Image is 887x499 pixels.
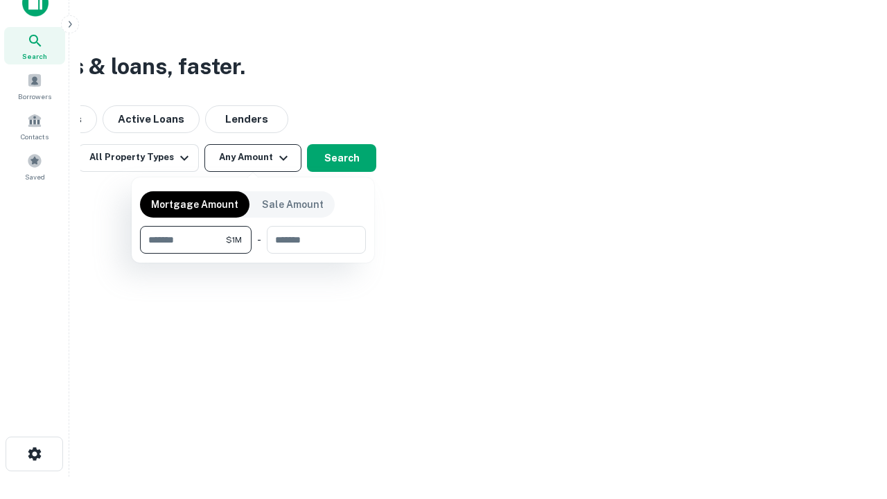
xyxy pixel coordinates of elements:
[257,226,261,254] div: -
[151,197,238,212] p: Mortgage Amount
[262,197,324,212] p: Sale Amount
[226,234,242,246] span: $1M
[818,388,887,455] iframe: Chat Widget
